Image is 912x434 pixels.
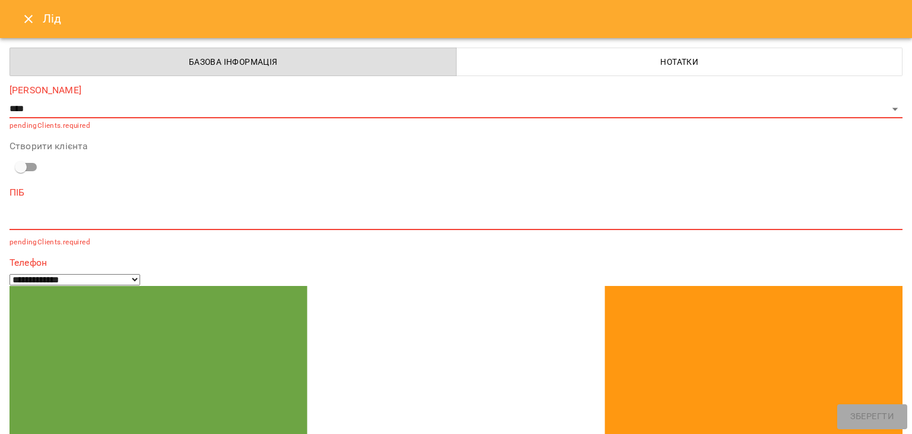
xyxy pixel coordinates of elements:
label: Створити клієнта [9,141,902,151]
button: Close [14,5,43,33]
p: pendingClients.required [9,237,902,249]
select: Phone number country [9,274,140,285]
h6: Лід [43,10,898,28]
button: Нотатки [456,48,903,76]
span: Нотатки [464,55,896,69]
button: Базова інформація [9,48,457,76]
label: ПІБ [9,188,902,197]
label: [PERSON_NAME] [9,86,902,95]
label: Телефон [9,258,902,268]
p: pendingClients.required [9,120,902,132]
span: Базова інформація [17,55,449,69]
